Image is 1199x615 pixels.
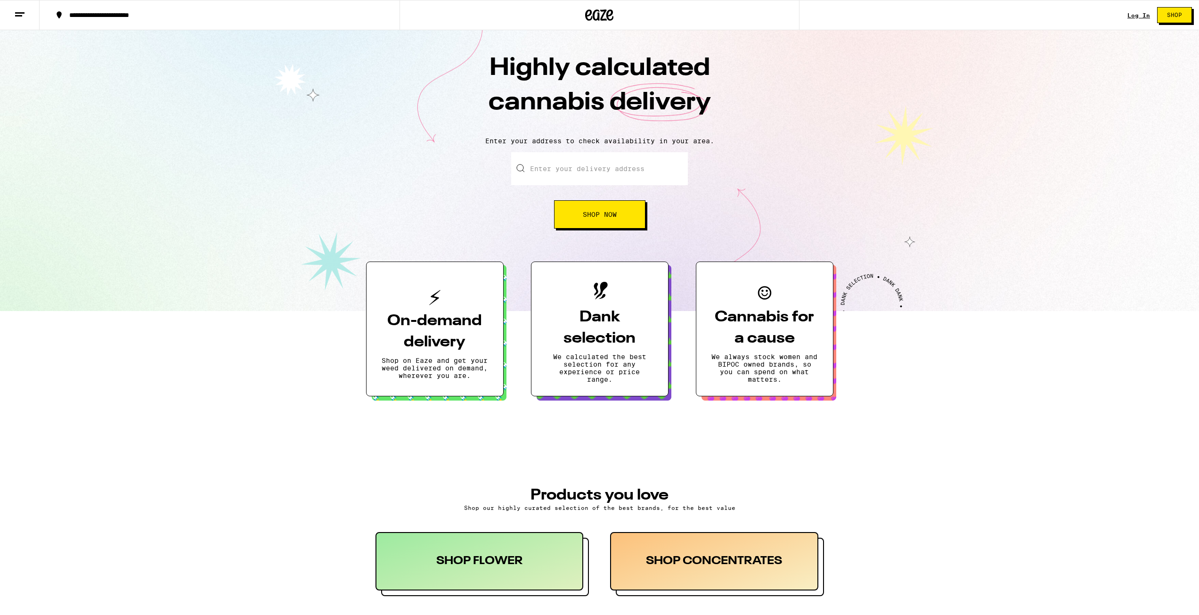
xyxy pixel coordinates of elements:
input: Enter your delivery address [511,152,688,185]
span: Shop Now [583,211,617,218]
button: Dank selectionWe calculated the best selection for any experience or price range. [531,262,669,396]
span: Shop [1167,12,1182,18]
button: Shop [1157,7,1192,23]
h3: Dank selection [546,307,653,349]
h3: PRODUCTS YOU LOVE [375,488,824,503]
p: Shop on Eaze and get your weed delivered on demand, wherever you are. [382,357,488,379]
p: We always stock women and BIPOC owned brands, so you can spend on what matters. [711,353,818,383]
button: Shop Now [554,200,645,229]
a: Shop [1150,7,1199,23]
p: Shop our highly curated selection of the best brands, for the best value [375,505,824,511]
div: SHOP CONCENTRATES [610,532,818,590]
button: Cannabis for a causeWe always stock women and BIPOC owned brands, so you can spend on what matters. [696,262,833,396]
h1: Highly calculated cannabis delivery [435,51,765,130]
a: Log In [1127,12,1150,18]
p: Enter your address to check availability in your area. [9,137,1190,145]
h3: On-demand delivery [382,311,488,353]
button: On-demand deliveryShop on Eaze and get your weed delivered on demand, wherever you are. [366,262,504,396]
h3: Cannabis for a cause [711,307,818,349]
button: SHOP CONCENTRATES [610,532,824,596]
div: SHOP FLOWER [375,532,584,590]
p: We calculated the best selection for any experience or price range. [546,353,653,383]
button: SHOP FLOWER [375,532,589,596]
